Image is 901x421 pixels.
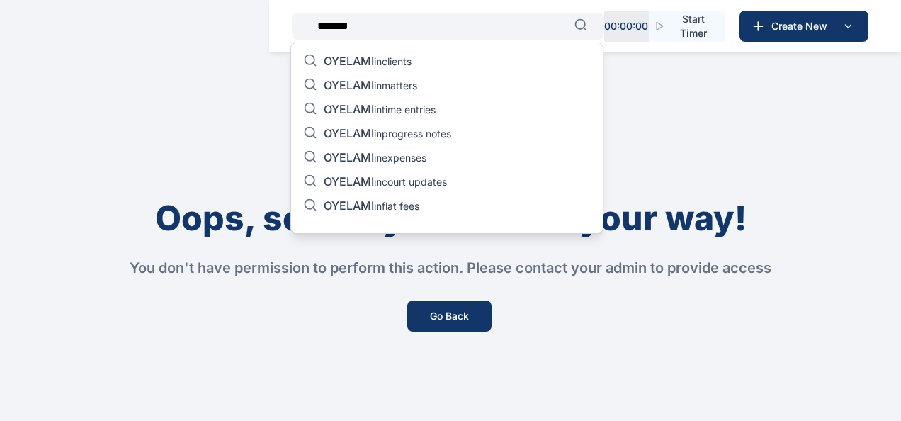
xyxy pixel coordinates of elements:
p: in time entries [324,102,436,119]
p: in matters [324,78,417,95]
div: Oops, seems you've lost your way! [155,201,747,235]
span: OYELAMI [324,78,374,92]
p: 00 : 00 : 00 [604,19,648,33]
span: OYELAMI [324,54,374,68]
span: OYELAMI [324,126,374,140]
span: OYELAMI [324,198,374,213]
span: OYELAMI [324,102,374,116]
button: Start Timer [649,11,725,42]
p: in progress notes [324,126,451,143]
p: in expenses [324,150,426,167]
button: Create New [739,11,868,42]
p: in flat fees [324,198,419,215]
div: You don't have permission to perform this action. Please contact your admin to provide access [130,258,771,278]
p: in court updates [324,174,447,191]
span: Start Timer [674,12,713,40]
button: Go Back [407,301,492,332]
span: Create New [766,19,839,33]
span: OYELAMI [324,150,374,164]
p: in clients [324,54,412,71]
span: OYELAMI [324,174,374,189]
